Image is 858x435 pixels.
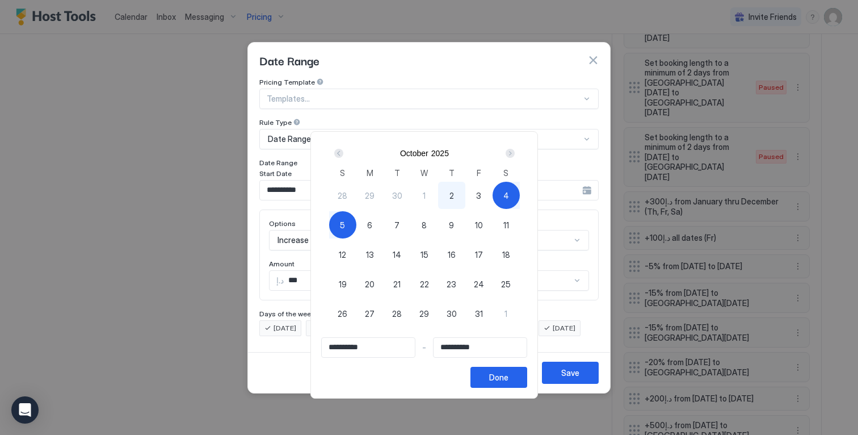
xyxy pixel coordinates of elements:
[394,219,399,231] span: 7
[384,211,411,239] button: 7
[503,219,509,231] span: 11
[392,308,402,320] span: 28
[356,182,384,209] button: 29
[475,219,483,231] span: 10
[419,308,429,320] span: 29
[411,182,438,209] button: 1
[411,270,438,298] button: 22
[365,190,375,202] span: 29
[329,270,356,298] button: 19
[422,342,426,353] span: -
[367,219,372,231] span: 6
[504,308,507,320] span: 1
[420,249,428,261] span: 15
[322,338,415,357] input: Input Field
[501,278,511,290] span: 25
[356,300,384,327] button: 27
[384,182,411,209] button: 30
[493,241,520,268] button: 18
[449,219,454,231] span: 9
[489,371,508,383] div: Done
[384,270,411,298] button: 21
[393,249,401,261] span: 14
[356,211,384,239] button: 6
[438,270,465,298] button: 23
[356,241,384,268] button: 13
[474,278,484,290] span: 24
[493,211,520,239] button: 11
[465,241,493,268] button: 17
[339,249,346,261] span: 12
[475,249,483,261] span: 17
[493,300,520,327] button: 1
[422,219,427,231] span: 8
[329,211,356,239] button: 5
[394,167,400,179] span: T
[420,278,429,290] span: 22
[400,149,428,158] button: October
[11,396,39,424] div: Open Intercom Messenger
[393,278,401,290] span: 21
[465,182,493,209] button: 3
[411,300,438,327] button: 29
[477,167,481,179] span: F
[438,241,465,268] button: 16
[476,190,481,202] span: 3
[392,190,402,202] span: 30
[447,308,457,320] span: 30
[438,211,465,239] button: 9
[493,270,520,298] button: 25
[356,270,384,298] button: 20
[438,300,465,327] button: 30
[340,219,345,231] span: 5
[449,190,454,202] span: 2
[447,278,456,290] span: 23
[340,167,345,179] span: S
[411,241,438,268] button: 15
[366,249,374,261] span: 13
[502,147,517,160] button: Next
[434,338,527,357] input: Input Field
[329,182,356,209] button: 28
[423,190,426,202] span: 1
[475,308,483,320] span: 31
[332,147,347,160] button: Prev
[465,270,493,298] button: 24
[438,182,465,209] button: 2
[329,300,356,327] button: 26
[338,190,347,202] span: 28
[365,308,375,320] span: 27
[493,182,520,209] button: 4
[470,367,527,388] button: Done
[503,167,508,179] span: S
[449,167,455,179] span: T
[367,167,373,179] span: M
[502,249,510,261] span: 18
[338,308,347,320] span: 26
[384,300,411,327] button: 28
[465,211,493,239] button: 10
[448,249,456,261] span: 16
[503,190,509,202] span: 4
[384,241,411,268] button: 14
[465,300,493,327] button: 31
[339,278,347,290] span: 19
[411,211,438,239] button: 8
[365,278,375,290] span: 20
[431,149,449,158] button: 2025
[420,167,428,179] span: W
[329,241,356,268] button: 12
